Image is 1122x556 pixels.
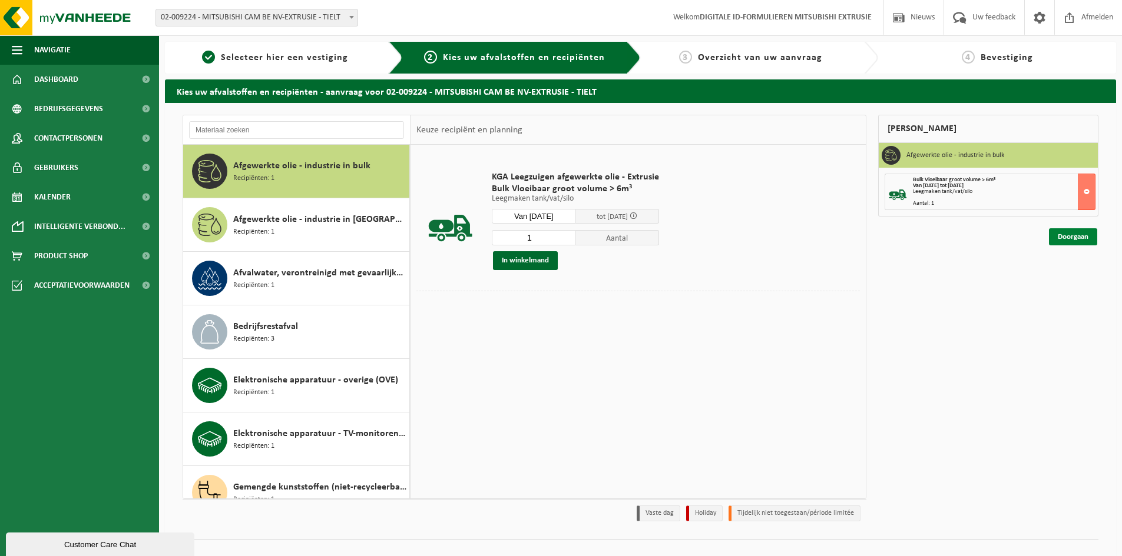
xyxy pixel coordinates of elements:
span: Recipiënten: 1 [233,387,274,398]
span: Afgewerkte olie - industrie in [GEOGRAPHIC_DATA] [233,212,406,227]
span: 4 [962,51,975,64]
li: Holiday [686,505,723,521]
li: Vaste dag [637,505,680,521]
span: Afgewerkte olie - industrie in bulk [233,159,370,173]
span: tot [DATE] [597,213,628,221]
span: Recipiënten: 1 [233,227,274,238]
button: Elektronische apparatuur - overige (OVE) Recipiënten: 1 [183,359,410,412]
span: Kies uw afvalstoffen en recipiënten [443,53,605,62]
span: Kalender [34,182,71,212]
span: Selecteer hier een vestiging [221,53,348,62]
div: Leegmaken tank/vat/silo [913,189,1095,195]
iframe: chat widget [6,530,197,556]
span: Gemengde kunststoffen (niet-recycleerbaar), exclusief PVC [233,480,406,494]
span: Bulk Vloeibaar groot volume > 6m³ [913,177,995,183]
div: Keuze recipiënt en planning [411,115,528,145]
span: Product Shop [34,241,88,271]
span: KGA Leegzuigen afgewerkte olie - Extrusie [492,171,659,183]
span: 02-009224 - MITSUBISHI CAM BE NV-EXTRUSIE - TIELT [155,9,358,26]
span: Afvalwater, verontreinigd met gevaarlijke producten [233,266,406,280]
span: Recipiënten: 1 [233,441,274,452]
h2: Kies uw afvalstoffen en recipiënten - aanvraag voor 02-009224 - MITSUBISHI CAM BE NV-EXTRUSIE - T... [165,79,1116,102]
p: Leegmaken tank/vat/silo [492,195,659,203]
button: In winkelmand [493,251,558,270]
span: Gebruikers [34,153,78,182]
span: Recipiënten: 1 [233,494,274,505]
input: Materiaal zoeken [189,121,404,139]
span: Bulk Vloeibaar groot volume > 6m³ [492,183,659,195]
span: Intelligente verbond... [34,212,125,241]
div: Aantal: 1 [913,201,1095,207]
input: Selecteer datum [492,209,575,224]
span: Navigatie [34,35,71,65]
span: Recipiënten: 1 [233,173,274,184]
div: [PERSON_NAME] [878,115,1098,143]
a: Doorgaan [1049,228,1097,245]
span: Elektronische apparatuur - TV-monitoren (TVM) [233,427,406,441]
span: Bedrijfsrestafval [233,319,298,334]
span: Bedrijfsgegevens [34,94,103,124]
span: Contactpersonen [34,124,102,153]
span: Aantal [575,230,659,245]
a: 1Selecteer hier een vestiging [171,51,379,65]
button: Bedrijfsrestafval Recipiënten: 3 [183,305,410,359]
span: Overzicht van uw aanvraag [698,53,822,62]
li: Tijdelijk niet toegestaan/période limitée [729,505,860,521]
button: Elektronische apparatuur - TV-monitoren (TVM) Recipiënten: 1 [183,412,410,466]
span: Dashboard [34,65,78,94]
span: Recipiënten: 3 [233,334,274,345]
span: 2 [424,51,437,64]
button: Afgewerkte olie - industrie in [GEOGRAPHIC_DATA] Recipiënten: 1 [183,198,410,252]
span: Recipiënten: 1 [233,280,274,291]
span: Bevestiging [981,53,1033,62]
span: Elektronische apparatuur - overige (OVE) [233,373,398,387]
h3: Afgewerkte olie - industrie in bulk [906,146,1004,165]
span: 1 [202,51,215,64]
button: Afgewerkte olie - industrie in bulk Recipiënten: 1 [183,145,410,198]
button: Gemengde kunststoffen (niet-recycleerbaar), exclusief PVC Recipiënten: 1 [183,466,410,520]
strong: Van [DATE] tot [DATE] [913,182,964,189]
strong: DIGITALE ID-FORMULIEREN MITSUBISHI EXTRUSIE [700,13,872,22]
span: Acceptatievoorwaarden [34,271,130,300]
span: 02-009224 - MITSUBISHI CAM BE NV-EXTRUSIE - TIELT [156,9,358,26]
button: Afvalwater, verontreinigd met gevaarlijke producten Recipiënten: 1 [183,252,410,305]
span: 3 [679,51,692,64]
